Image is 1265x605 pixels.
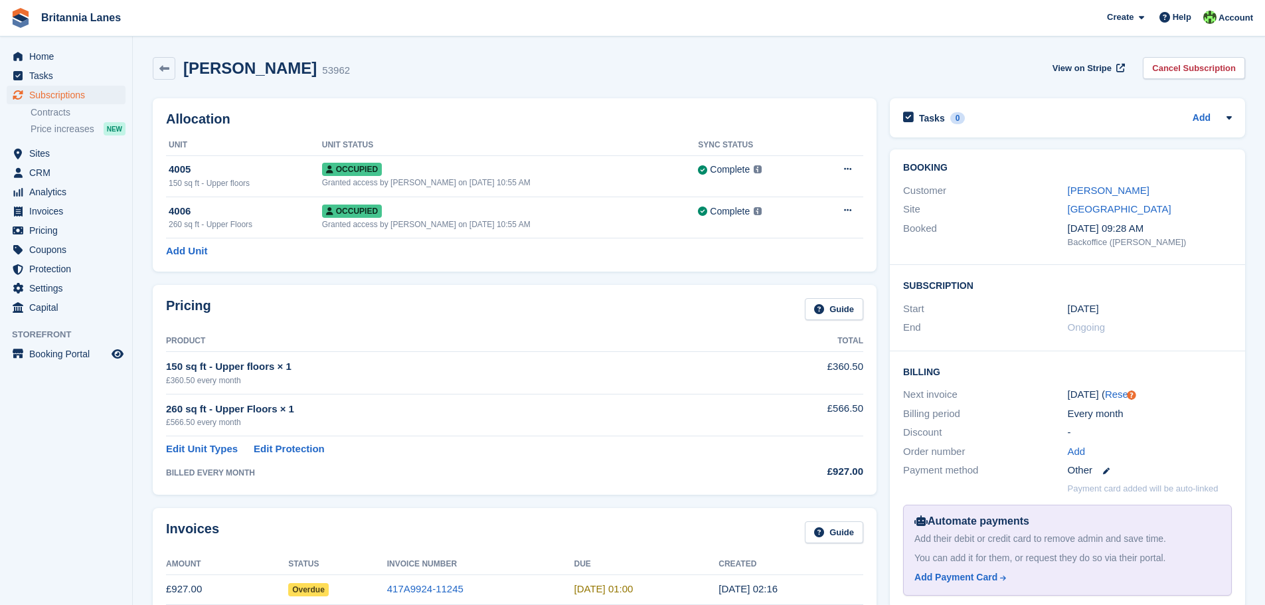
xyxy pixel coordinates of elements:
[31,106,126,119] a: Contracts
[7,144,126,163] a: menu
[1068,425,1232,440] div: -
[166,375,734,387] div: £360.50 every month
[1068,302,1099,317] time: 2024-10-01 00:00:00 UTC
[166,402,734,417] div: 260 sq ft - Upper Floors × 1
[322,177,699,189] div: Granted access by [PERSON_NAME] on [DATE] 10:55 AM
[1068,463,1232,478] div: Other
[1193,111,1211,126] a: Add
[29,279,109,298] span: Settings
[29,202,109,220] span: Invoices
[1068,236,1232,249] div: Backoffice ([PERSON_NAME])
[322,135,699,156] th: Unit Status
[734,352,863,394] td: £360.50
[710,163,750,177] div: Complete
[1107,11,1134,24] span: Create
[7,66,126,85] a: menu
[734,394,863,436] td: £566.50
[322,163,382,176] span: Occupied
[29,260,109,278] span: Protection
[1068,387,1232,402] div: [DATE] ( )
[734,331,863,352] th: Total
[903,365,1232,378] h2: Billing
[718,583,778,594] time: 2025-09-01 01:16:13 UTC
[166,416,734,428] div: £566.50 every month
[166,554,288,575] th: Amount
[7,47,126,66] a: menu
[754,165,762,173] img: icon-info-grey-7440780725fd019a000dd9b08b2336e03edf1995a4989e88bcd33f0948082b44.svg
[387,554,574,575] th: Invoice Number
[805,521,863,543] a: Guide
[914,570,1215,584] a: Add Payment Card
[166,112,863,127] h2: Allocation
[7,163,126,182] a: menu
[574,554,719,575] th: Due
[1068,406,1232,422] div: Every month
[104,122,126,135] div: NEW
[903,387,1067,402] div: Next invoice
[914,570,997,584] div: Add Payment Card
[903,320,1067,335] div: End
[11,8,31,28] img: stora-icon-8386f47178a22dfd0bd8f6a31ec36ba5ce8667c1dd55bd0f319d3a0aa187defe.svg
[169,162,322,177] div: 4005
[1053,62,1112,75] span: View on Stripe
[1068,482,1219,495] p: Payment card added will be auto-linked
[7,202,126,220] a: menu
[29,298,109,317] span: Capital
[1203,11,1217,24] img: Robert Parr
[254,442,325,457] a: Edit Protection
[7,86,126,104] a: menu
[29,144,109,163] span: Sites
[169,218,322,230] div: 260 sq ft - Upper Floors
[29,47,109,66] span: Home
[1105,389,1131,400] a: Reset
[29,221,109,240] span: Pricing
[288,583,329,596] span: Overdue
[29,86,109,104] span: Subscriptions
[29,66,109,85] span: Tasks
[7,279,126,298] a: menu
[322,205,382,218] span: Occupied
[29,345,109,363] span: Booking Portal
[7,183,126,201] a: menu
[1047,57,1128,79] a: View on Stripe
[805,298,863,320] a: Guide
[7,345,126,363] a: menu
[903,302,1067,317] div: Start
[166,331,734,352] th: Product
[36,7,126,29] a: Britannia Lanes
[166,521,219,543] h2: Invoices
[919,112,945,124] h2: Tasks
[7,240,126,259] a: menu
[1068,203,1171,215] a: [GEOGRAPHIC_DATA]
[718,554,863,575] th: Created
[7,298,126,317] a: menu
[710,205,750,218] div: Complete
[31,123,94,135] span: Price increases
[1068,321,1106,333] span: Ongoing
[1173,11,1191,24] span: Help
[169,177,322,189] div: 150 sq ft - Upper floors
[29,163,109,182] span: CRM
[29,183,109,201] span: Analytics
[1068,185,1149,196] a: [PERSON_NAME]
[903,406,1067,422] div: Billing period
[1219,11,1253,25] span: Account
[110,346,126,362] a: Preview store
[166,442,238,457] a: Edit Unit Types
[166,135,322,156] th: Unit
[903,163,1232,173] h2: Booking
[31,122,126,136] a: Price increases NEW
[1143,57,1245,79] a: Cancel Subscription
[1126,389,1138,401] div: Tooltip anchor
[166,467,734,479] div: BILLED EVERY MONTH
[903,425,1067,440] div: Discount
[183,59,317,77] h2: [PERSON_NAME]
[914,513,1221,529] div: Automate payments
[914,551,1221,565] div: You can add it for them, or request they do so via their portal.
[1068,444,1086,460] a: Add
[903,221,1067,249] div: Booked
[322,218,699,230] div: Granted access by [PERSON_NAME] on [DATE] 10:55 AM
[7,221,126,240] a: menu
[734,464,863,479] div: £927.00
[387,583,464,594] a: 417A9924-11245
